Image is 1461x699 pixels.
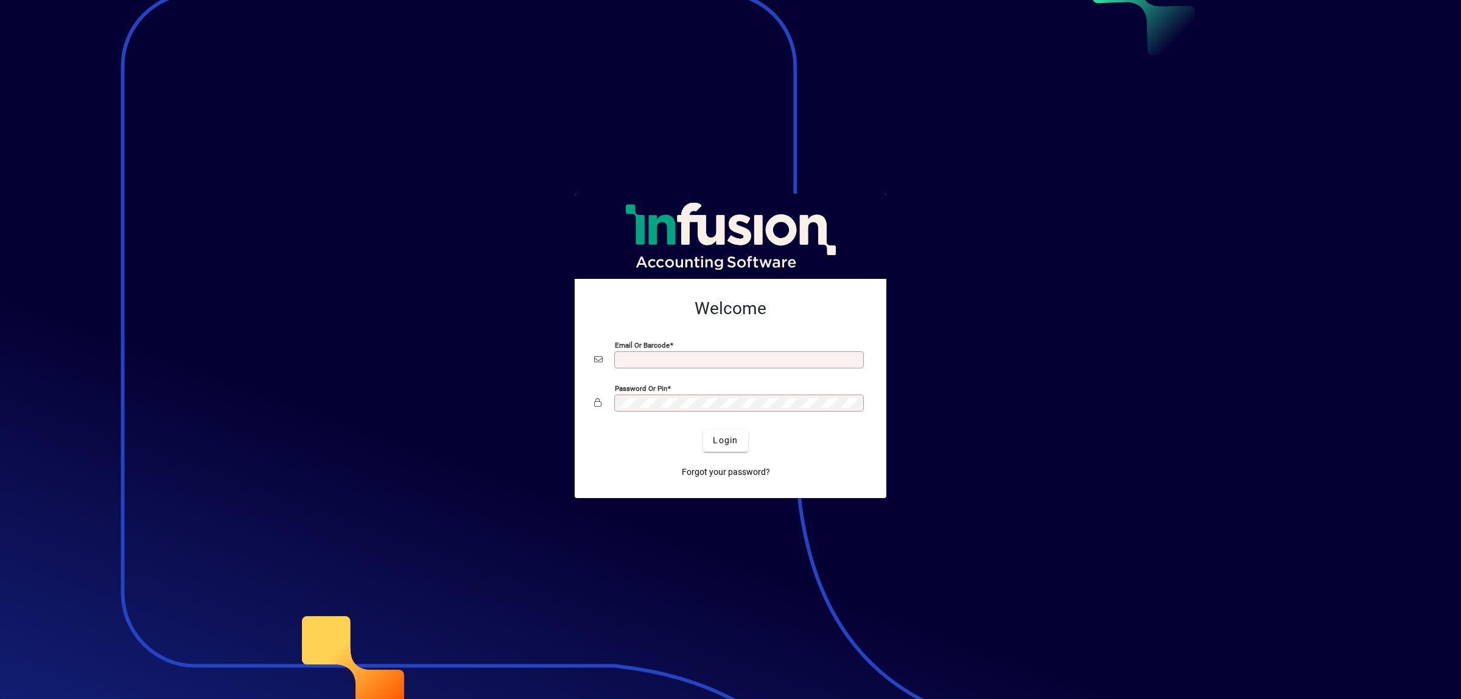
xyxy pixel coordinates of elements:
h2: Welcome [594,298,867,319]
span: Forgot your password? [682,466,770,479]
button: Login [703,430,748,452]
mat-label: Password or Pin [615,384,667,392]
span: Login [713,434,738,447]
mat-label: Email or Barcode [615,340,670,349]
a: Forgot your password? [677,462,775,483]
